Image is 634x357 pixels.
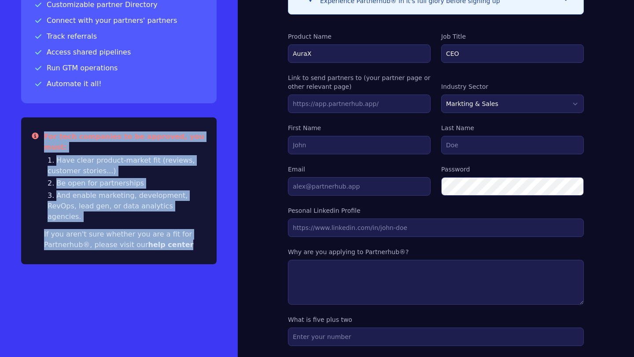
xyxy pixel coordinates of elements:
input: https://www.linkedin.com/in/john-doe [288,219,584,237]
label: Pesonal Linkedin Profile [288,206,584,215]
input: https://app.partnerhub.app/ [288,95,431,113]
li: Have clear product-market fit (reviews, customer stories...) [48,155,206,176]
input: John [288,136,431,154]
p: Track referrals [35,31,203,42]
label: Link to send partners to (your partner page or other relevant page) [288,73,431,91]
label: Password [441,165,584,174]
label: What is five plus two [288,315,584,324]
p: Connect with your partners' partners [35,15,203,26]
input: Enter your number [288,328,584,346]
p: Run GTM operations [35,63,203,73]
label: Job Title [441,32,584,41]
label: Industry Sector [441,82,584,91]
label: Product Name [288,32,431,41]
input: alex@partnerhub.app [288,177,431,196]
li: And enable marketing, development, RevOps, lead gen, or data analytics agencies. [48,190,206,222]
input: Doe [441,136,584,154]
label: Email [288,165,431,174]
a: help center [148,240,194,249]
span: For tech companies to be approved, you must: [44,132,204,151]
li: Be open for partnerships [48,178,206,189]
p: Automate it all! [35,79,203,89]
input: Partnerhub® [288,44,431,63]
label: Last Name [441,124,584,132]
span: If you aren't sure whether you are a fit for Partnerhub®, please visit our [44,230,193,249]
p: Access shared pipelines [35,47,203,58]
input: CEO [441,44,584,63]
label: Why are you applying to Partnerhub®? [288,248,584,256]
label: First Name [288,124,431,132]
